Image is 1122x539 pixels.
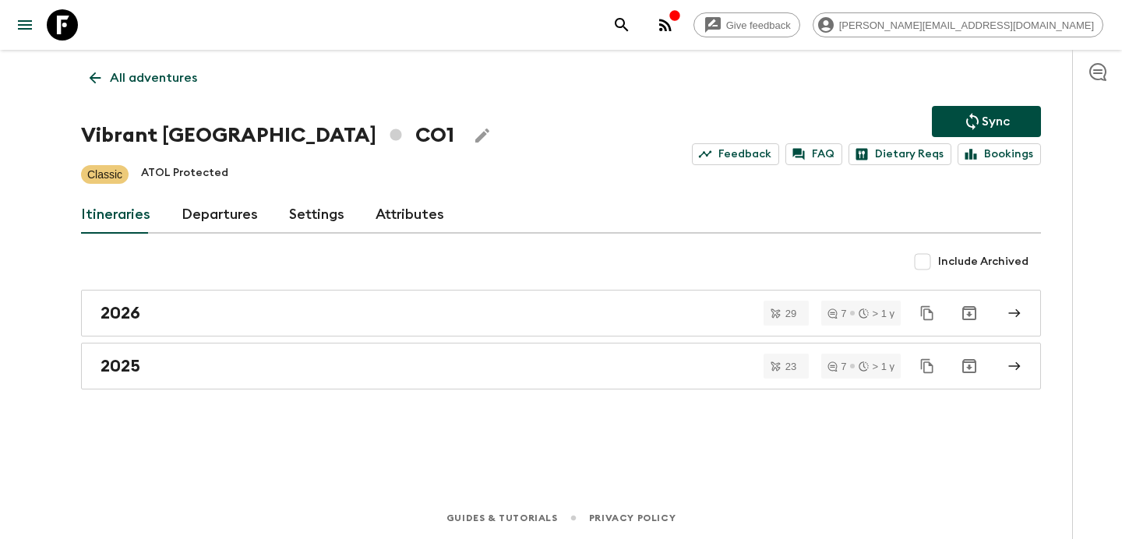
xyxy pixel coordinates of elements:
a: Settings [289,196,344,234]
span: [PERSON_NAME][EMAIL_ADDRESS][DOMAIN_NAME] [831,19,1103,31]
span: 23 [776,361,806,372]
span: Include Archived [938,254,1028,269]
button: Sync adventure departures to the booking engine [932,106,1041,137]
h2: 2026 [101,303,140,323]
button: Duplicate [913,352,941,380]
button: Duplicate [913,299,941,327]
p: Classic [87,167,122,182]
button: Edit Adventure Title [467,120,498,151]
a: Itineraries [81,196,150,234]
div: > 1 y [859,361,894,372]
a: 2025 [81,343,1041,389]
p: ATOL Protected [141,165,228,184]
a: Guides & Tutorials [446,509,558,527]
p: Sync [982,112,1010,131]
a: Dietary Reqs [849,143,951,165]
button: menu [9,9,41,41]
div: > 1 y [859,308,894,319]
p: All adventures [110,69,197,87]
a: Departures [182,196,258,234]
a: 2026 [81,290,1041,336]
h2: 2025 [101,356,140,376]
a: Give feedback [693,12,800,37]
button: Archive [954,351,985,382]
a: Feedback [692,143,779,165]
a: FAQ [785,143,842,165]
a: Bookings [958,143,1041,165]
h1: Vibrant [GEOGRAPHIC_DATA] CO1 [81,120,454,151]
div: [PERSON_NAME][EMAIL_ADDRESS][DOMAIN_NAME] [813,12,1103,37]
span: 29 [776,308,806,319]
div: 7 [827,361,846,372]
span: Give feedback [718,19,799,31]
a: All adventures [81,62,206,93]
button: Archive [954,298,985,329]
a: Privacy Policy [589,509,676,527]
button: search adventures [606,9,637,41]
div: 7 [827,308,846,319]
a: Attributes [376,196,444,234]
